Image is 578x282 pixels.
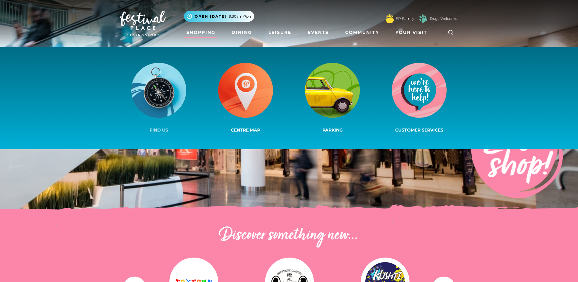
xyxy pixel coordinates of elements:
a: Find us [115,62,202,135]
a: Customer Services [376,62,463,135]
span: 9.30am-7pm [229,14,253,19]
a: Leisure [266,27,294,38]
h2: Discover something new... [120,226,458,245]
a: Centre Map [202,62,289,135]
a: Parking [289,62,376,135]
span: Parking [322,127,343,133]
span: Customer Services [395,127,443,133]
a: FP Family [396,16,414,21]
span: Centre Map [231,127,260,133]
a: Dogs Welcome! [430,16,458,21]
span: Find us [150,127,168,133]
button: Open [DATE] 9.30am-7pm [184,11,254,22]
span: Open [DATE] [195,14,226,19]
a: Your Visit [393,27,433,38]
span: Your Visit [395,29,427,36]
a: Community [343,27,381,38]
a: Dining [229,27,254,38]
a: Events [305,27,331,38]
img: Festival Place Logo [120,11,166,36]
a: Shopping [184,27,218,38]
